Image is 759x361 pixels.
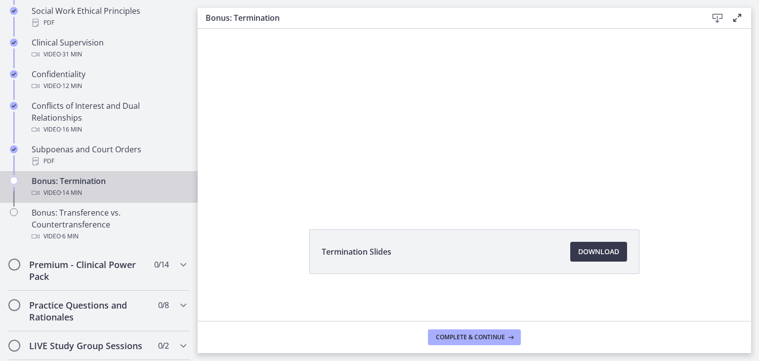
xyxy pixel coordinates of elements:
[10,70,18,78] i: Completed
[29,259,150,282] h2: Premium - Clinical Power Pack
[32,175,186,199] div: Bonus: Termination
[61,124,82,135] span: · 16 min
[10,145,18,153] i: Completed
[29,340,150,352] h2: LIVE Study Group Sessions
[10,39,18,46] i: Completed
[32,17,186,29] div: PDF
[32,68,186,92] div: Confidentiality
[158,340,169,352] span: 0 / 2
[10,7,18,15] i: Completed
[32,5,186,29] div: Social Work Ethical Principles
[570,242,627,262] a: Download
[32,37,186,60] div: Clinical Supervision
[206,12,692,24] h3: Bonus: Termination
[32,155,186,167] div: PDF
[154,259,169,271] span: 0 / 14
[32,207,186,242] div: Bonus: Transference vs. Countertransference
[436,333,505,341] span: Complete & continue
[322,246,391,258] span: Termination Slides
[61,80,82,92] span: · 12 min
[32,100,186,135] div: Conflicts of Interest and Dual Relationships
[61,187,82,199] span: · 14 min
[32,230,186,242] div: Video
[10,102,18,110] i: Completed
[61,230,79,242] span: · 6 min
[32,124,186,135] div: Video
[578,246,619,258] span: Download
[61,48,82,60] span: · 31 min
[32,143,186,167] div: Subpoenas and Court Orders
[32,80,186,92] div: Video
[29,299,150,323] h2: Practice Questions and Rationales
[32,187,186,199] div: Video
[428,329,521,345] button: Complete & continue
[158,299,169,311] span: 0 / 8
[32,48,186,60] div: Video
